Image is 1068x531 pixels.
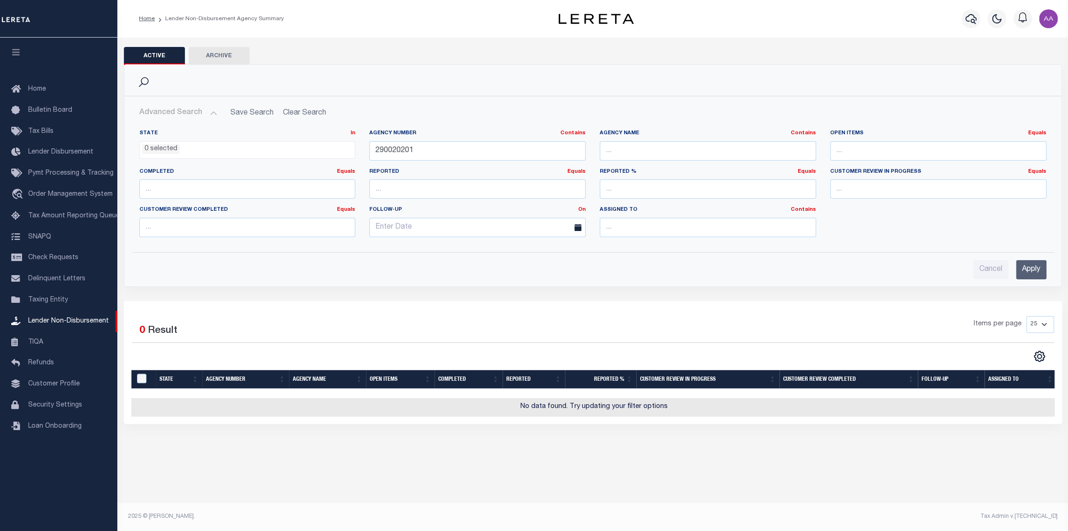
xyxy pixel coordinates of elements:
label: Result [148,323,177,339]
th: Customer Review In Progress: activate to sort column ascending [636,370,779,389]
a: Equals [1028,131,1046,136]
input: Apply [1016,260,1046,279]
input: Enter Date [369,218,586,237]
label: Open Items [830,130,1046,138]
span: Lender Disbursement [28,149,93,155]
button: Archive [189,47,250,65]
button: Advanced Search [139,104,217,122]
li: 0 selected [142,144,180,154]
img: svg+xml;base64,PHN2ZyB4bWxucz0iaHR0cDovL3d3dy53My5vcmcvMjAwMC9zdmciIHBvaW50ZXItZXZlbnRzPSJub25lIi... [1039,9,1058,28]
i: travel_explore [11,189,26,201]
div: 2025 © [PERSON_NAME]. [121,512,593,521]
th: Reported %: activate to sort column ascending [565,370,636,389]
input: ... [369,179,586,199]
span: Taxing Entity [28,297,68,303]
label: Customer Review In Progress [830,168,1046,176]
a: Home [139,16,155,22]
input: ... [139,218,356,237]
span: Tax Bills [28,128,53,135]
button: Active [124,47,185,65]
span: Lender Non-Disbursement [28,318,109,324]
a: Contains [560,131,586,136]
span: TIQA [28,339,43,345]
input: ... [830,141,1046,161]
label: Reported [369,168,586,176]
span: Loan Onboarding [28,423,82,430]
a: Equals [337,169,355,174]
span: Pymt Processing & Tracking [28,170,114,177]
a: On [578,207,586,212]
span: Order Management System [28,191,113,198]
span: Security Settings [28,402,82,408]
input: ... [600,218,816,237]
div: Tax Admin v.[TECHNICAL_ID] [600,512,1058,521]
th: Assigned To: activate to sort column ascending [984,370,1057,389]
label: Reported % [600,168,816,176]
a: Equals [1028,169,1046,174]
th: State: activate to sort column ascending [156,370,202,389]
span: Customer Profile [28,381,80,387]
span: SNAPQ [28,233,51,240]
a: Equals [567,169,586,174]
span: Delinquent Letters [28,276,85,282]
label: Agency Number [369,130,586,138]
img: logo-dark.svg [558,14,633,24]
label: Assigned To [600,206,816,214]
span: Check Requests [28,254,78,261]
label: Customer Review Completed [139,206,356,214]
th: Agency Number: activate to sort column ascending [202,370,289,389]
td: No data found. Try updating your filter options [131,398,1057,416]
label: Follow-up [362,206,593,214]
input: ... [830,179,1046,199]
label: State [139,130,356,138]
span: 0 [139,326,145,336]
th: MBACode [131,370,156,389]
span: Refunds [28,360,54,366]
th: Agency Name: activate to sort column ascending [289,370,366,389]
span: Tax Amount Reporting Queue [28,213,120,219]
th: Open Items: activate to sort column ascending [366,370,435,389]
th: Completed: activate to sort column ascending [435,370,503,389]
a: Contains [791,131,816,136]
a: Equals [337,207,355,212]
span: Home [28,86,46,92]
label: Completed [139,168,356,176]
a: Contains [791,207,816,212]
span: Bulletin Board [28,107,72,114]
input: ... [600,141,816,161]
label: Agency Name [600,130,816,138]
input: ... [369,141,586,161]
a: In [351,131,355,136]
th: Customer Review Completed: activate to sort column ascending [779,370,918,389]
th: Follow-up: activate to sort column ascending [918,370,984,389]
li: Lender Non-Disbursement Agency Summary [155,15,284,23]
input: Cancel [973,260,1008,279]
th: Reported: activate to sort column ascending [503,370,565,389]
input: ... [600,179,816,199]
input: ... [139,179,356,199]
span: Items per page [974,319,1022,330]
a: Equals [798,169,816,174]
